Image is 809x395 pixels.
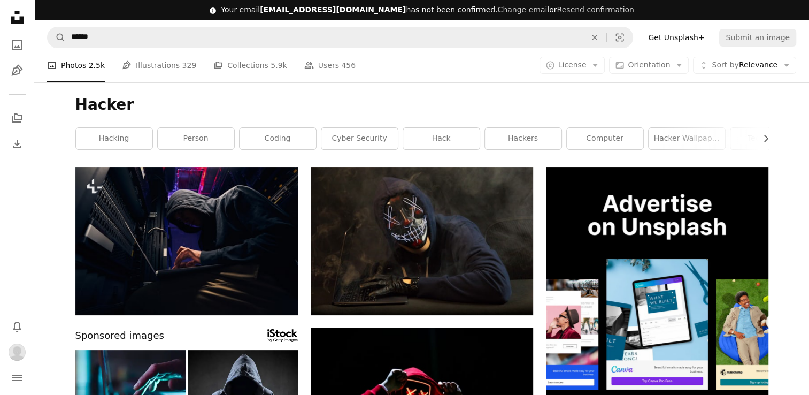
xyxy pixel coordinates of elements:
[75,236,298,246] a: Low angle of hacker installing malicious software on data center servers using laptop
[558,60,587,69] span: License
[6,34,28,56] a: Photos
[649,128,725,149] a: hacker wallpaper
[182,59,197,71] span: 329
[567,128,643,149] a: computer
[540,57,605,74] button: License
[271,59,287,71] span: 5.9k
[321,128,398,149] a: cyber security
[122,48,196,82] a: Illustrations 329
[47,27,633,48] form: Find visuals sitewide
[48,27,66,48] button: Search Unsplash
[6,6,28,30] a: Home — Unsplash
[609,57,689,74] button: Orientation
[240,128,316,149] a: coding
[76,128,152,149] a: hacking
[583,27,606,48] button: Clear
[304,48,356,82] a: Users 456
[6,60,28,81] a: Illustrations
[75,95,768,115] h1: Hacker
[730,128,807,149] a: technology
[693,57,796,74] button: Sort byRelevance
[642,29,711,46] a: Get Unsplash+
[756,128,768,149] button: scroll list to the right
[403,128,480,149] a: hack
[712,60,777,71] span: Relevance
[712,60,738,69] span: Sort by
[311,236,533,246] a: a man wearing a mask
[485,128,561,149] a: hackers
[158,128,234,149] a: person
[719,29,796,46] button: Submit an image
[75,328,164,344] span: Sponsored images
[9,344,26,361] img: Avatar of user Munsif Ali
[75,167,298,315] img: Low angle of hacker installing malicious software on data center servers using laptop
[6,367,28,389] button: Menu
[260,5,406,14] span: [EMAIL_ADDRESS][DOMAIN_NAME]
[6,316,28,337] button: Notifications
[221,5,634,16] div: Your email has not been confirmed.
[311,167,533,315] img: a man wearing a mask
[6,108,28,129] a: Collections
[607,27,633,48] button: Visual search
[497,5,549,14] a: Change email
[628,60,670,69] span: Orientation
[6,341,28,363] button: Profile
[557,5,634,16] button: Resend confirmation
[6,133,28,155] a: Download History
[213,48,287,82] a: Collections 5.9k
[546,167,768,390] img: file-1635990755334-4bfd90f37242image
[497,5,634,14] span: or
[341,59,356,71] span: 456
